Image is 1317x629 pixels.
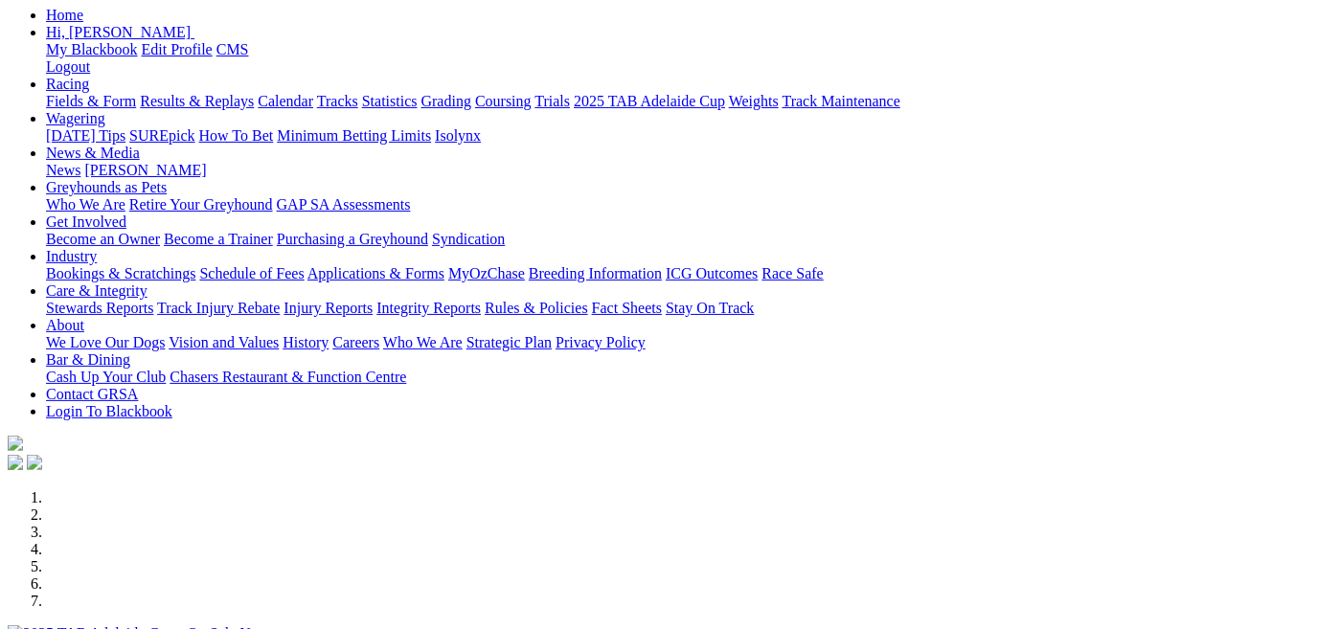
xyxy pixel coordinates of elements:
[574,93,725,109] a: 2025 TAB Adelaide Cup
[46,369,166,385] a: Cash Up Your Club
[170,369,406,385] a: Chasers Restaurant & Function Centre
[761,265,823,281] a: Race Safe
[46,386,138,402] a: Contact GRSA
[46,76,89,92] a: Racing
[307,265,444,281] a: Applications & Forms
[157,300,280,316] a: Track Injury Rebate
[216,41,249,57] a: CMS
[169,334,279,350] a: Vision and Values
[46,162,1309,179] div: News & Media
[46,127,1309,145] div: Wagering
[284,300,373,316] a: Injury Reports
[666,265,758,281] a: ICG Outcomes
[46,317,84,333] a: About
[46,231,160,247] a: Become an Owner
[8,455,23,470] img: facebook.svg
[466,334,552,350] a: Strategic Plan
[46,282,148,299] a: Care & Integrity
[46,110,105,126] a: Wagering
[332,334,379,350] a: Careers
[46,300,1309,317] div: Care & Integrity
[46,41,1309,76] div: Hi, [PERSON_NAME]
[421,93,471,109] a: Grading
[277,127,431,144] a: Minimum Betting Limits
[46,231,1309,248] div: Get Involved
[258,93,313,109] a: Calendar
[435,127,481,144] a: Isolynx
[448,265,525,281] a: MyOzChase
[432,231,505,247] a: Syndication
[46,213,126,230] a: Get Involved
[383,334,463,350] a: Who We Are
[46,162,80,178] a: News
[46,127,125,144] a: [DATE] Tips
[46,196,1309,213] div: Greyhounds as Pets
[277,196,411,213] a: GAP SA Assessments
[666,300,754,316] a: Stay On Track
[376,300,481,316] a: Integrity Reports
[129,196,273,213] a: Retire Your Greyhound
[283,334,329,350] a: History
[529,265,662,281] a: Breeding Information
[46,300,153,316] a: Stewards Reports
[129,127,194,144] a: SUREpick
[164,231,273,247] a: Become a Trainer
[46,265,1309,282] div: Industry
[46,248,97,264] a: Industry
[46,41,138,57] a: My Blackbook
[8,436,23,451] img: logo-grsa-white.png
[46,93,1309,110] div: Racing
[84,162,206,178] a: [PERSON_NAME]
[46,58,90,75] a: Logout
[140,93,254,109] a: Results & Replays
[46,93,136,109] a: Fields & Form
[783,93,900,109] a: Track Maintenance
[199,265,304,281] a: Schedule of Fees
[46,369,1309,386] div: Bar & Dining
[46,24,194,40] a: Hi, [PERSON_NAME]
[46,179,167,195] a: Greyhounds as Pets
[475,93,532,109] a: Coursing
[592,300,662,316] a: Fact Sheets
[317,93,358,109] a: Tracks
[46,196,125,213] a: Who We Are
[277,231,428,247] a: Purchasing a Greyhound
[534,93,570,109] a: Trials
[46,351,130,368] a: Bar & Dining
[46,265,195,281] a: Bookings & Scratchings
[46,403,172,419] a: Login To Blackbook
[46,24,191,40] span: Hi, [PERSON_NAME]
[729,93,779,109] a: Weights
[46,7,83,23] a: Home
[46,334,1309,351] div: About
[46,145,140,161] a: News & Media
[199,127,274,144] a: How To Bet
[27,455,42,470] img: twitter.svg
[46,334,165,350] a: We Love Our Dogs
[142,41,213,57] a: Edit Profile
[556,334,646,350] a: Privacy Policy
[485,300,588,316] a: Rules & Policies
[362,93,418,109] a: Statistics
